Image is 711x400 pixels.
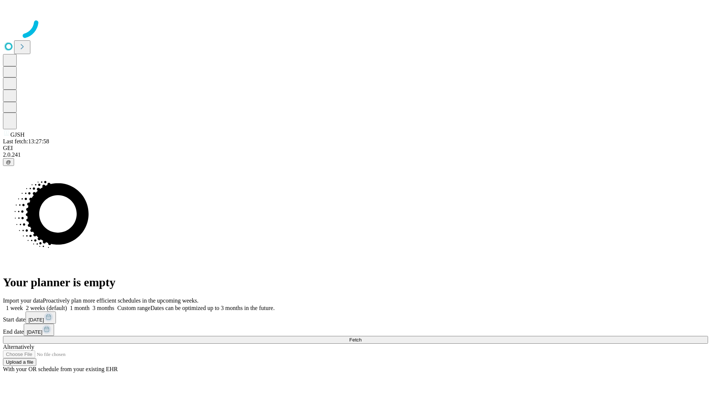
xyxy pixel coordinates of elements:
[3,138,49,144] span: Last fetch: 13:27:58
[3,158,14,166] button: @
[3,145,708,151] div: GEI
[3,358,36,366] button: Upload a file
[10,131,24,138] span: GJSH
[3,324,708,336] div: End date
[3,344,34,350] span: Alternatively
[3,311,708,324] div: Start date
[3,151,708,158] div: 2.0.241
[3,276,708,289] h1: Your planner is empty
[26,311,56,324] button: [DATE]
[24,324,54,336] button: [DATE]
[150,305,274,311] span: Dates can be optimized up to 3 months in the future.
[26,305,67,311] span: 2 weeks (default)
[70,305,90,311] span: 1 month
[3,297,43,304] span: Import your data
[3,336,708,344] button: Fetch
[27,329,42,335] span: [DATE]
[349,337,361,343] span: Fetch
[93,305,114,311] span: 3 months
[117,305,150,311] span: Custom range
[29,317,44,323] span: [DATE]
[43,297,198,304] span: Proactively plan more efficient schedules in the upcoming weeks.
[3,366,118,372] span: With your OR schedule from your existing EHR
[6,159,11,165] span: @
[6,305,23,311] span: 1 week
